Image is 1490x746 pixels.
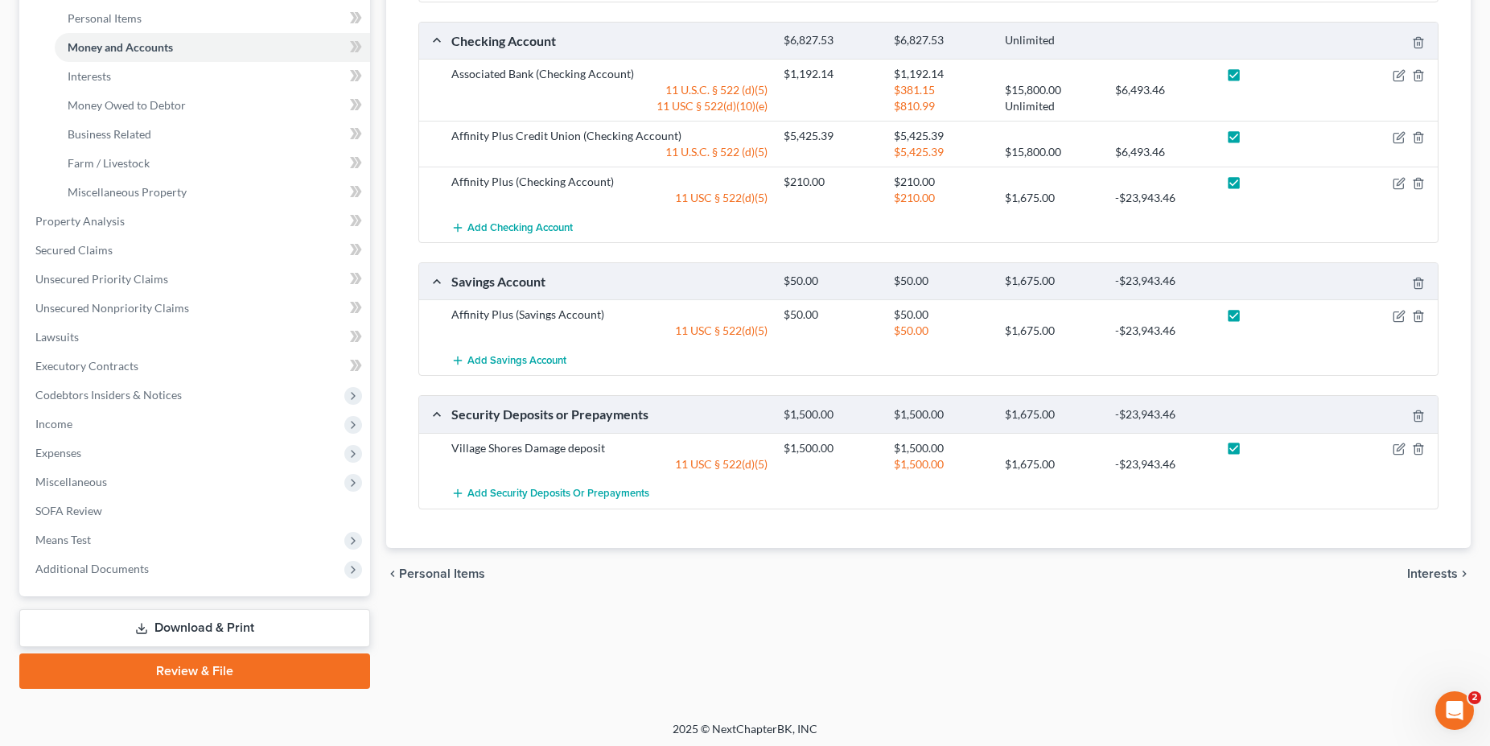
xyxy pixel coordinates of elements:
div: Associated Bank (Checking Account) [443,66,776,82]
span: Money and Accounts [68,40,173,54]
div: $210.00 [886,190,997,206]
a: Download & Print [19,609,370,647]
div: 11 U.S.C. § 522 (d)(5) [443,144,776,160]
span: Personal Items [68,11,142,25]
div: Affinity Plus (Savings Account) [443,307,776,323]
span: Executory Contracts [35,359,138,373]
div: Unlimited [997,33,1108,48]
span: Secured Claims [35,243,113,257]
div: $381.15 [886,82,997,98]
i: chevron_right [1458,567,1471,580]
span: Add Checking Account [467,221,573,234]
a: Personal Items [55,4,370,33]
span: Unsecured Nonpriority Claims [35,301,189,315]
div: $1,500.00 [886,407,997,422]
span: Personal Items [399,567,485,580]
div: $50.00 [776,274,887,289]
a: SOFA Review [23,497,370,525]
div: $1,500.00 [886,440,997,456]
a: Property Analysis [23,207,370,236]
div: $210.00 [886,174,997,190]
div: $6,493.46 [1107,82,1218,98]
div: $1,675.00 [997,323,1108,339]
button: Add Savings Account [451,345,566,375]
div: $1,675.00 [997,190,1108,206]
div: $210.00 [776,174,887,190]
a: Lawsuits [23,323,370,352]
div: -$23,943.46 [1107,407,1218,422]
a: Farm / Livestock [55,149,370,178]
div: $1,500.00 [886,456,997,472]
div: $5,425.39 [886,128,997,144]
div: $50.00 [886,307,997,323]
a: Miscellaneous Property [55,178,370,207]
div: -$23,943.46 [1107,274,1218,289]
span: Add Security Deposits or Prepayments [467,488,649,501]
span: Codebtors Insiders & Notices [35,388,182,402]
span: SOFA Review [35,504,102,517]
div: 11 USC § 522(d)(5) [443,456,776,472]
div: 11 USC § 522(d)(5) [443,323,776,339]
div: $1,675.00 [997,456,1108,472]
span: Miscellaneous Property [68,185,187,199]
a: Executory Contracts [23,352,370,381]
a: Money Owed to Debtor [55,91,370,120]
iframe: Intercom live chat [1435,691,1474,730]
div: $1,500.00 [776,407,887,422]
span: Income [35,417,72,431]
div: $1,675.00 [997,274,1108,289]
span: Property Analysis [35,214,125,228]
div: Unlimited [997,98,1108,114]
span: Interests [68,69,111,83]
a: Money and Accounts [55,33,370,62]
span: Add Savings Account [467,354,566,367]
div: $5,425.39 [886,144,997,160]
a: Review & File [19,653,370,689]
div: Checking Account [443,32,776,49]
span: Miscellaneous [35,475,107,488]
a: Interests [55,62,370,91]
div: Village Shores Damage deposit [443,440,776,456]
div: $1,500.00 [776,440,887,456]
div: Affinity Plus (Checking Account) [443,174,776,190]
div: $50.00 [886,323,997,339]
div: $5,425.39 [776,128,887,144]
button: Add Checking Account [451,212,573,242]
div: $810.99 [886,98,997,114]
div: 11 USC § 522(d)(5) [443,190,776,206]
span: Interests [1407,567,1458,580]
div: -$23,943.46 [1107,190,1218,206]
div: $1,192.14 [776,66,887,82]
div: 11 U.S.C. § 522 (d)(5) [443,82,776,98]
div: -$23,943.46 [1107,323,1218,339]
a: Business Related [55,120,370,149]
span: Additional Documents [35,562,149,575]
button: chevron_left Personal Items [386,567,485,580]
div: Savings Account [443,273,776,290]
div: $6,827.53 [886,33,997,48]
span: Lawsuits [35,330,79,344]
span: Expenses [35,446,81,460]
span: Unsecured Priority Claims [35,272,168,286]
span: Means Test [35,533,91,546]
span: 2 [1468,691,1481,704]
div: Affinity Plus Credit Union (Checking Account) [443,128,776,144]
span: Money Owed to Debtor [68,98,186,112]
a: Unsecured Nonpriority Claims [23,294,370,323]
div: $50.00 [886,274,997,289]
div: -$23,943.46 [1107,456,1218,472]
div: $15,800.00 [997,82,1108,98]
span: Business Related [68,127,151,141]
div: $6,493.46 [1107,144,1218,160]
div: $15,800.00 [997,144,1108,160]
div: $50.00 [776,307,887,323]
i: chevron_left [386,567,399,580]
div: Security Deposits or Prepayments [443,406,776,422]
div: 11 USC § 522(d)(10)(e) [443,98,776,114]
div: $1,192.14 [886,66,997,82]
button: Add Security Deposits or Prepayments [451,479,649,509]
a: Secured Claims [23,236,370,265]
div: $1,675.00 [997,407,1108,422]
button: Interests chevron_right [1407,567,1471,580]
a: Unsecured Priority Claims [23,265,370,294]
